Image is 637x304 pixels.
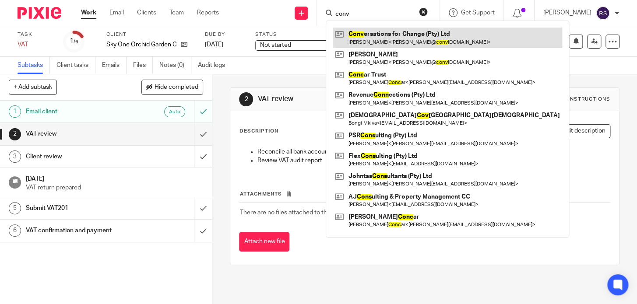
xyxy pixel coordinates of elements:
small: /6 [74,39,78,44]
input: Search [334,10,413,18]
a: Work [81,8,96,17]
img: svg%3E [596,6,610,20]
label: Due by [205,31,244,38]
a: Files [133,57,153,74]
h1: VAT confirmation and payment [26,224,132,237]
h1: Client review [26,150,132,163]
label: Task [18,31,53,38]
div: 2 [9,128,21,140]
span: There are no files attached to this task. [239,210,345,216]
button: + Add subtask [9,80,57,94]
button: Attach new file [239,232,289,252]
h1: VAT review [26,127,132,140]
span: Not started [260,42,291,48]
h1: Email client [26,105,132,118]
button: Hide completed [141,80,203,94]
div: 1 [70,36,78,46]
a: Emails [102,57,127,74]
a: Audit logs [198,57,232,74]
a: Clients [137,8,156,17]
h1: VAT review [258,94,443,104]
div: 3 [9,150,21,163]
h1: [DATE] [26,172,203,183]
span: Attachments [239,192,282,196]
p: Reconcile all bank accounts [257,147,609,156]
p: Description [239,128,278,135]
div: VAT [18,40,53,49]
p: Sky One Orchid Garden CC [106,40,176,49]
span: Hide completed [155,84,198,91]
a: Reports [197,8,219,17]
a: Client tasks [56,57,95,74]
div: 5 [9,202,21,214]
div: 2 [239,92,253,106]
label: Status [255,31,343,38]
div: Auto [164,106,185,117]
div: 1 [9,105,21,118]
button: Edit description [549,124,610,138]
p: VAT return prepared [26,183,203,192]
span: [DATE] [205,42,223,48]
a: Notes (0) [159,57,191,74]
img: Pixie [18,7,61,19]
label: Client [106,31,194,38]
a: Subtasks [18,57,50,74]
div: Instructions [568,96,610,103]
a: Email [109,8,124,17]
span: Get Support [461,10,495,16]
a: Team [169,8,184,17]
p: [PERSON_NAME] [543,8,591,17]
div: 6 [9,224,21,237]
h1: Submit VAT201 [26,202,132,215]
p: Review VAT audit report [257,156,609,165]
button: Clear [419,7,428,16]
